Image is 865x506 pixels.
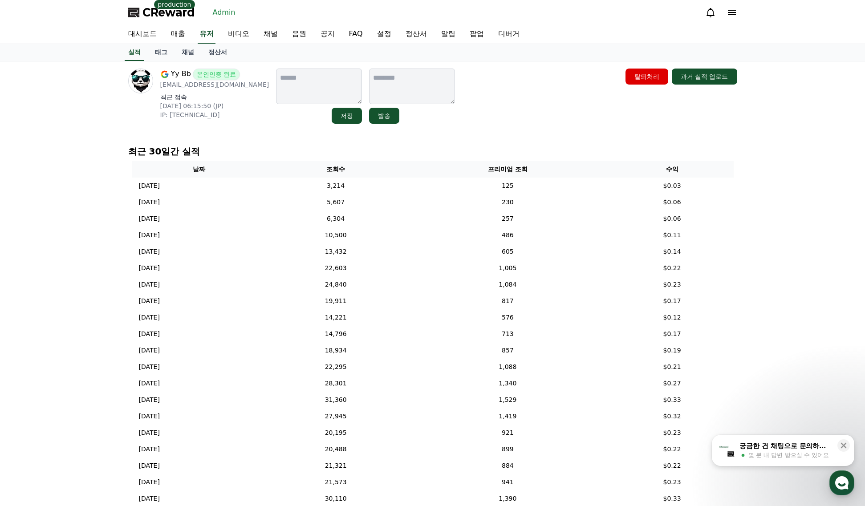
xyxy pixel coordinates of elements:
[611,194,734,210] td: $0.06
[160,110,269,119] p: IP: [TECHNICAL_ID]
[138,296,148,303] span: 설정
[267,457,405,474] td: 21,321
[405,210,611,227] td: 257
[81,296,92,303] span: 대화
[405,474,611,490] td: 941
[405,309,611,326] td: 576
[175,44,201,61] a: 채널
[139,494,160,503] p: [DATE]
[611,178,734,194] td: $0.03
[625,69,668,85] button: 탈퇴처리
[139,379,160,388] p: [DATE]
[405,326,611,342] td: 713
[267,326,405,342] td: 14,796
[405,260,611,276] td: 1,005
[139,280,160,289] p: [DATE]
[209,5,239,20] a: Admin
[611,227,734,243] td: $0.11
[611,375,734,392] td: $0.27
[611,260,734,276] td: $0.22
[285,25,313,44] a: 음원
[342,25,370,44] a: FAQ
[611,293,734,309] td: $0.17
[59,282,115,304] a: 대화
[121,25,164,44] a: 대시보드
[125,44,144,61] a: 실적
[160,80,269,89] p: [EMAIL_ADDRESS][DOMAIN_NAME]
[139,198,160,207] p: [DATE]
[405,194,611,210] td: 230
[491,25,527,44] a: 디버거
[139,445,160,454] p: [DATE]
[267,359,405,375] td: 22,295
[611,342,734,359] td: $0.19
[198,25,215,44] a: 유저
[611,210,734,227] td: $0.06
[405,227,611,243] td: 486
[128,145,737,158] p: 최근 30일간 실적
[267,342,405,359] td: 18,934
[139,296,160,306] p: [DATE]
[405,161,611,178] th: 프리미엄 조회
[611,425,734,441] td: $0.23
[405,375,611,392] td: 1,340
[160,93,269,101] p: 최근 접속
[221,25,256,44] a: 비디오
[405,425,611,441] td: 921
[611,276,734,293] td: $0.23
[611,392,734,408] td: $0.33
[405,457,611,474] td: 884
[405,359,611,375] td: 1,088
[672,69,737,85] button: 과거 실적 업로드
[128,69,153,93] img: profile image
[267,293,405,309] td: 19,911
[267,474,405,490] td: 21,573
[405,293,611,309] td: 817
[115,282,171,304] a: 설정
[332,108,362,124] button: 저장
[3,282,59,304] a: 홈
[267,178,405,194] td: 3,214
[267,194,405,210] td: 5,607
[313,25,342,44] a: 공지
[139,329,160,339] p: [DATE]
[611,309,734,326] td: $0.12
[405,178,611,194] td: 125
[370,25,398,44] a: 설정
[267,161,405,178] th: 조회수
[139,395,160,405] p: [DATE]
[28,296,33,303] span: 홈
[139,362,160,372] p: [DATE]
[267,441,405,457] td: 20,488
[405,243,611,260] td: 605
[139,313,160,322] p: [DATE]
[139,247,160,256] p: [DATE]
[171,69,191,80] span: Yy Bb
[611,161,734,178] th: 수익
[398,25,434,44] a: 정산서
[142,5,195,20] span: CReward
[139,428,160,437] p: [DATE]
[611,441,734,457] td: $0.22
[139,181,160,190] p: [DATE]
[611,243,734,260] td: $0.14
[405,342,611,359] td: 857
[267,243,405,260] td: 13,432
[164,25,192,44] a: 매출
[405,408,611,425] td: 1,419
[139,412,160,421] p: [DATE]
[611,326,734,342] td: $0.17
[139,231,160,240] p: [DATE]
[132,161,267,178] th: 날짜
[148,44,175,61] a: 태그
[405,441,611,457] td: 899
[160,101,269,110] p: [DATE] 06:15:50 (JP)
[434,25,463,44] a: 알림
[139,346,160,355] p: [DATE]
[201,44,234,61] a: 정산서
[405,276,611,293] td: 1,084
[139,263,160,273] p: [DATE]
[267,227,405,243] td: 10,500
[139,461,160,470] p: [DATE]
[193,69,240,80] span: 본인인증 완료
